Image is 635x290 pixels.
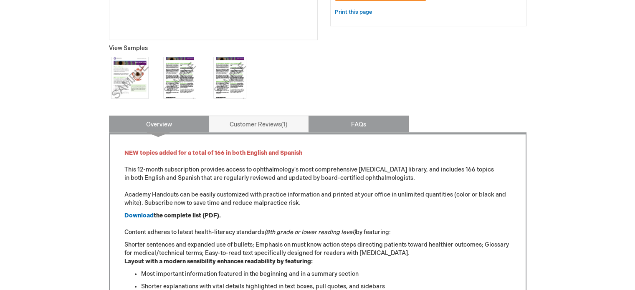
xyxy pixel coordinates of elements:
span: 1 [281,121,288,128]
em: (8th grade or lower reading level) [264,229,356,236]
img: Click to view [109,57,151,98]
img: Click to view [209,57,251,98]
font: NEW topics added for a total of 166 in both English and Spanish [124,149,302,156]
p: This 12-month subscription provides access to ophthalmology's most comprehensive [MEDICAL_DATA] l... [124,149,511,207]
a: Download [124,212,154,219]
strong: the complete list (PDF). [154,212,221,219]
a: FAQs [309,116,409,132]
p: View Samples [109,44,318,53]
strong: Layout with a modern sensibility enhances readability by featuring: [124,258,313,265]
a: Print this page [335,7,372,18]
p: Content adheres to latest health-literacy standards by featuring: [124,212,511,237]
img: Click to view [159,57,201,98]
a: Overview [109,116,209,132]
li: Most important information featured in the beginning and in a summary section [141,270,511,278]
a: Customer Reviews1 [209,116,309,132]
